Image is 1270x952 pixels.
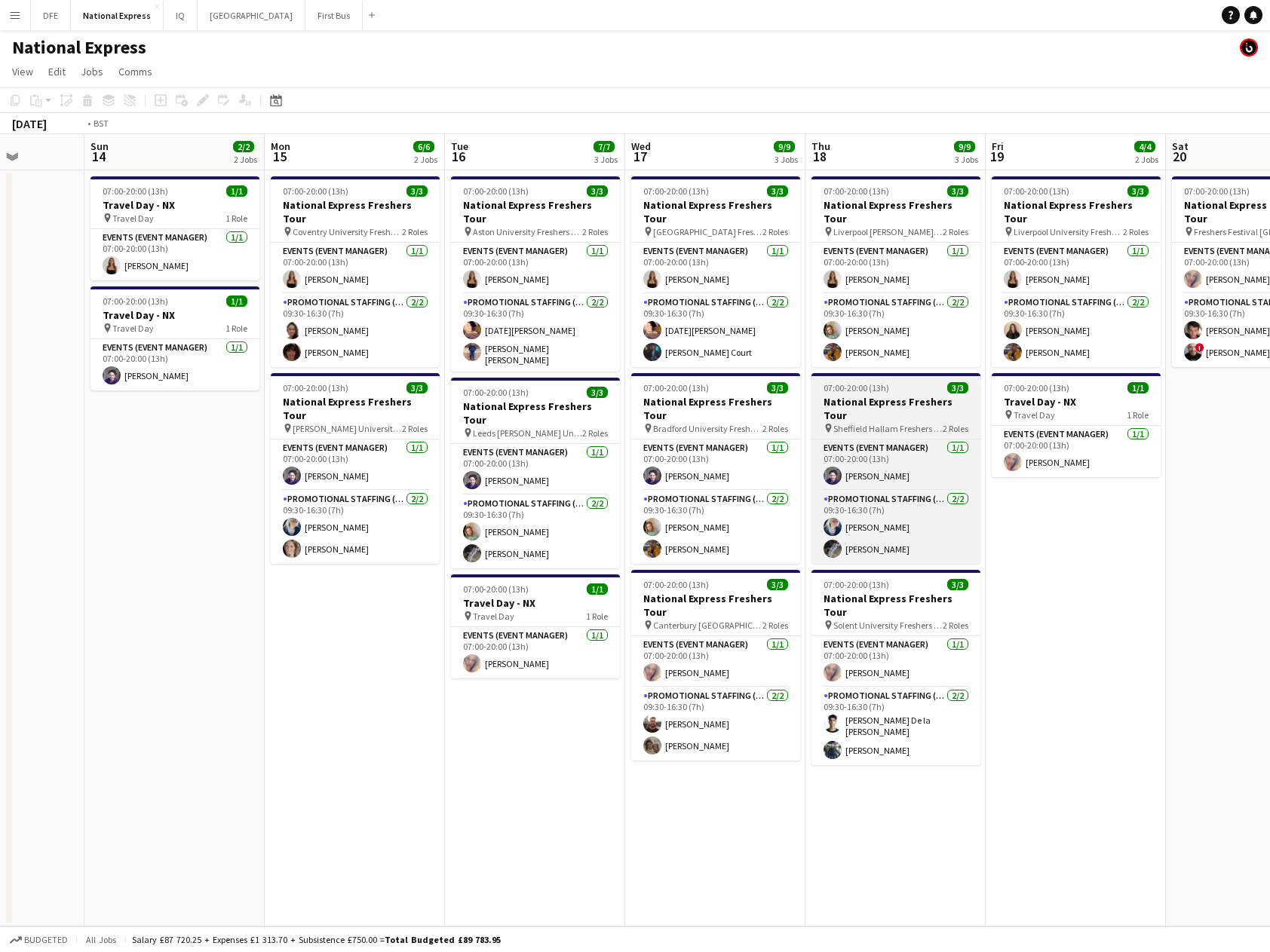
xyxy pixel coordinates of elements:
[112,62,158,81] a: Comms
[1240,38,1258,57] app-user-avatar: Tim Bodenham
[385,934,501,945] span: Total Budgeted £89 783.95
[132,934,501,945] div: Salary £87 720.25 + Expenses £1 313.70 + Subsistence £750.00 =
[81,65,103,78] span: Jobs
[198,1,305,30] button: [GEOGRAPHIC_DATA]
[118,65,152,78] span: Comms
[12,36,146,59] h1: National Express
[12,65,33,78] span: View
[75,62,109,81] a: Jobs
[71,1,164,30] button: National Express
[164,1,198,30] button: IQ
[12,116,47,131] div: [DATE]
[24,935,68,945] span: Budgeted
[6,62,39,81] a: View
[83,934,119,945] span: All jobs
[42,62,72,81] a: Edit
[305,1,363,30] button: First Bus
[94,118,109,129] div: BST
[31,1,71,30] button: DFE
[48,65,66,78] span: Edit
[8,932,70,948] button: Budgeted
